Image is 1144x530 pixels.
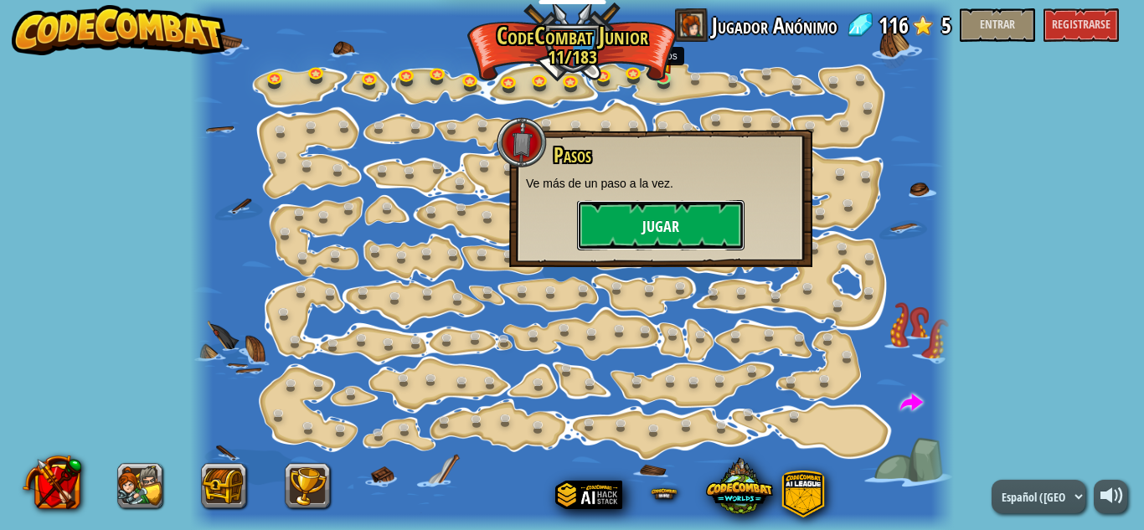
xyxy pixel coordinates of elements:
[879,10,909,40] font: 116
[1044,8,1119,42] button: Registrarse
[577,200,745,250] button: Jugar
[992,480,1085,513] select: Idiomas
[654,49,672,80] img: level-banner-started.png
[941,10,951,40] font: 5
[980,16,1015,32] font: Entrar
[712,10,837,40] font: Jugador Anónimo
[12,5,226,55] img: CodeCombat: aprende a codificar jugando un juego
[554,141,591,169] font: Pasos
[960,8,1035,42] button: Entrar
[1052,16,1111,32] font: Registrarse
[642,217,679,238] font: Jugar
[1094,480,1127,513] button: Ajustar el volumen
[526,177,673,190] font: Ve más de un paso a la vez.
